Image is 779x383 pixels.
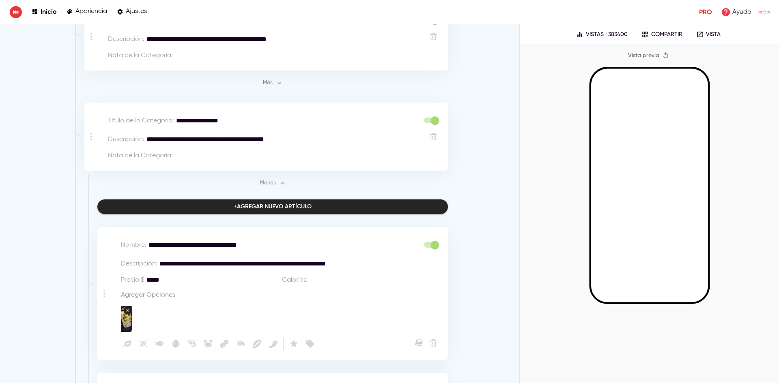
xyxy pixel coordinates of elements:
[428,338,439,348] button: Eliminar
[32,6,57,17] a: Inicio
[108,135,144,144] p: Descripción :
[121,259,157,269] p: Descripción :
[428,131,439,142] button: Eliminar
[691,28,726,41] a: Vista
[234,202,312,212] div: + Agregar nuevo artículo
[67,6,107,17] a: Apariencia
[121,240,146,250] p: Nombre :
[117,6,147,17] a: Ajustes
[586,31,628,38] p: Vistas : 383400
[75,8,107,15] p: Apariencia
[41,8,57,15] p: Inicio
[282,275,308,285] p: Calorías :
[305,339,315,349] svg: En Venta
[719,5,754,19] a: Ayuda
[97,199,448,214] button: +Agregar nuevo artículo
[260,179,286,188] span: Menos
[428,31,439,42] button: Eliminar
[262,79,284,88] span: Más
[121,275,144,285] p: Precio : $
[591,69,708,302] iframe: Mobile Preview
[651,31,682,38] p: Compartir
[573,28,631,41] button: Vistas : 383400
[108,34,144,44] p: Descripción :
[756,4,773,20] img: images%2FkG2bZGhthAeu0CiZjRbi2bG2vgk1%2Fuser.png
[289,339,299,349] svg: Destacado
[108,51,173,60] p: Nota de la Categoría :
[636,28,688,41] button: Compartir
[260,77,286,90] button: Más
[732,7,751,17] p: Ayuda
[706,31,721,38] p: Vista
[121,306,132,332] img: Category Item Image
[126,8,147,15] p: Ajustes
[108,151,173,160] p: Nota de la Categoría :
[121,291,175,299] span: Agregar Opciones
[699,7,712,17] p: Pro
[258,177,288,190] button: Menos
[413,338,424,348] button: Subir Imagen del Menú
[108,116,174,126] p: Título de la Categoría :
